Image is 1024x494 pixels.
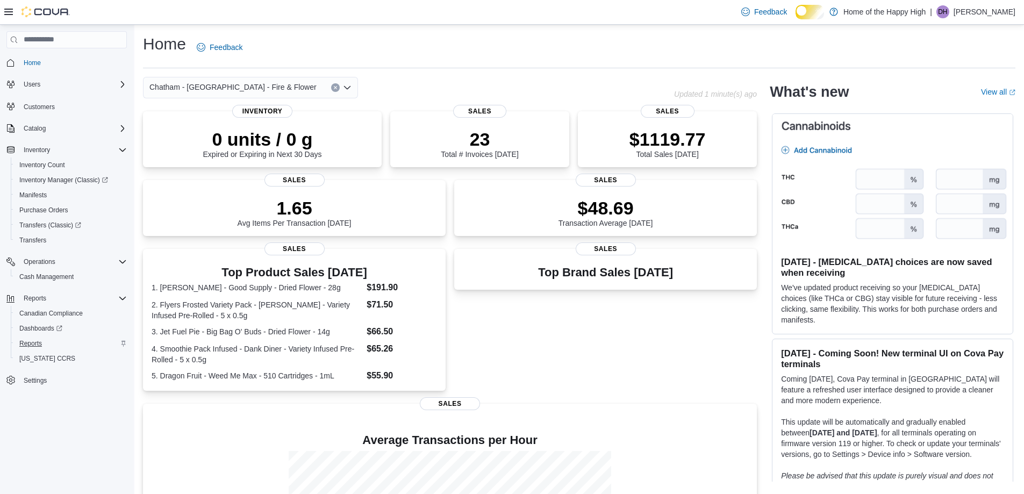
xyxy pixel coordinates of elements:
[15,322,127,335] span: Dashboards
[15,219,85,232] a: Transfers (Classic)
[152,326,362,337] dt: 3. Jet Fuel Pie - Big Bag O' Buds - Dried Flower - 14g
[11,157,131,173] button: Inventory Count
[24,124,46,133] span: Catalog
[15,159,69,171] a: Inventory Count
[343,83,352,92] button: Open list of options
[2,98,131,114] button: Customers
[264,242,325,255] span: Sales
[19,354,75,363] span: [US_STATE] CCRS
[15,159,127,171] span: Inventory Count
[754,6,787,17] span: Feedback
[19,324,62,333] span: Dashboards
[19,292,127,305] span: Reports
[19,161,65,169] span: Inventory Count
[629,128,706,159] div: Total Sales [DATE]
[15,352,80,365] a: [US_STATE] CCRS
[19,255,60,268] button: Operations
[11,233,131,248] button: Transfers
[15,307,87,320] a: Canadian Compliance
[15,174,112,187] a: Inventory Manager (Classic)
[19,99,127,113] span: Customers
[2,77,131,92] button: Users
[15,174,127,187] span: Inventory Manager (Classic)
[24,294,46,303] span: Reports
[15,352,127,365] span: Washington CCRS
[367,342,437,355] dd: $65.26
[24,103,55,111] span: Customers
[15,337,46,350] a: Reports
[11,336,131,351] button: Reports
[796,19,796,20] span: Dark Mode
[938,5,947,18] span: DH
[981,88,1015,96] a: View allExternal link
[11,173,131,188] a: Inventory Manager (Classic)
[24,80,40,89] span: Users
[15,189,51,202] a: Manifests
[24,376,47,385] span: Settings
[19,78,45,91] button: Users
[936,5,949,18] div: Dylan Hosfeld
[152,266,437,279] h3: Top Product Sales [DATE]
[19,56,45,69] a: Home
[674,90,757,98] p: Updated 1 minute(s) ago
[19,292,51,305] button: Reports
[11,269,131,284] button: Cash Management
[192,37,247,58] a: Feedback
[810,428,877,437] strong: [DATE] and [DATE]
[24,59,41,67] span: Home
[15,322,67,335] a: Dashboards
[19,78,127,91] span: Users
[19,122,50,135] button: Catalog
[781,348,1004,369] h3: [DATE] - Coming Soon! New terminal UI on Cova Pay terminals
[11,203,131,218] button: Purchase Orders
[22,6,70,17] img: Cova
[15,270,78,283] a: Cash Management
[19,122,127,135] span: Catalog
[264,174,325,187] span: Sales
[11,188,131,203] button: Manifests
[203,128,322,150] p: 0 units / 0 g
[24,257,55,266] span: Operations
[737,1,791,23] a: Feedback
[1009,89,1015,96] svg: External link
[641,105,694,118] span: Sales
[2,121,131,136] button: Catalog
[2,142,131,157] button: Inventory
[367,369,437,382] dd: $55.90
[15,307,127,320] span: Canadian Compliance
[19,56,127,69] span: Home
[149,81,317,94] span: Chatham - [GEOGRAPHIC_DATA] - Fire & Flower
[15,337,127,350] span: Reports
[19,221,81,230] span: Transfers (Classic)
[15,234,127,247] span: Transfers
[152,434,748,447] h4: Average Transactions per Hour
[238,197,352,227] div: Avg Items Per Transaction [DATE]
[558,197,653,227] div: Transaction Average [DATE]
[15,234,51,247] a: Transfers
[538,266,673,279] h3: Top Brand Sales [DATE]
[629,128,706,150] p: $1119.77
[203,128,322,159] div: Expired or Expiring in Next 30 Days
[24,146,50,154] span: Inventory
[576,242,636,255] span: Sales
[152,343,362,365] dt: 4. Smoothie Pack Infused - Dank Diner - Variety Infused Pre-Rolled - 5 x 0.5g
[2,291,131,306] button: Reports
[19,176,108,184] span: Inventory Manager (Classic)
[19,191,47,199] span: Manifests
[420,397,480,410] span: Sales
[11,306,131,321] button: Canadian Compliance
[2,55,131,70] button: Home
[15,219,127,232] span: Transfers (Classic)
[15,270,127,283] span: Cash Management
[441,128,518,150] p: 23
[781,282,1004,325] p: We've updated product receiving so your [MEDICAL_DATA] choices (like THCa or CBG) stay visible fo...
[441,128,518,159] div: Total # Invoices [DATE]
[152,370,362,381] dt: 5. Dragon Fruit - Weed Me Max - 510 Cartridges - 1mL
[367,298,437,311] dd: $71.50
[15,204,127,217] span: Purchase Orders
[781,417,1004,460] p: This update will be automatically and gradually enabled between , for all terminals operating on ...
[2,254,131,269] button: Operations
[19,374,127,387] span: Settings
[19,309,83,318] span: Canadian Compliance
[367,281,437,294] dd: $191.90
